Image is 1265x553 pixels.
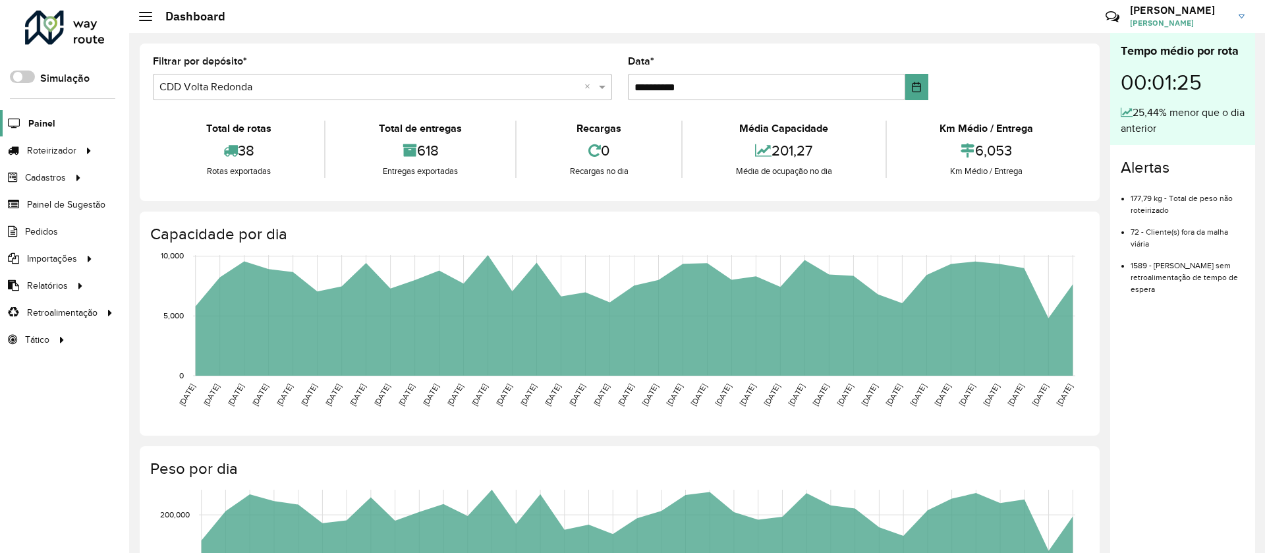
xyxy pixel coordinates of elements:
[890,165,1083,178] div: Km Médio / Entrega
[890,121,1083,136] div: Km Médio / Entrega
[27,252,77,266] span: Importações
[299,382,318,407] text: [DATE]
[470,382,489,407] text: [DATE]
[160,510,190,519] text: 200,000
[1131,183,1245,216] li: 177,79 kg - Total de peso não roteirizado
[421,382,440,407] text: [DATE]
[592,382,611,407] text: [DATE]
[40,71,90,86] label: Simulação
[1131,216,1245,250] li: 72 - Cliente(s) fora da malha viária
[584,79,596,95] span: Clear all
[890,136,1083,165] div: 6,053
[1121,158,1245,177] h4: Alertas
[1130,17,1229,29] span: [PERSON_NAME]
[686,121,882,136] div: Média Capacidade
[445,382,464,407] text: [DATE]
[348,382,367,407] text: [DATE]
[27,279,68,293] span: Relatórios
[1006,382,1025,407] text: [DATE]
[28,117,55,131] span: Painel
[738,382,757,407] text: [DATE]
[1121,60,1245,105] div: 00:01:25
[1055,382,1074,407] text: [DATE]
[202,382,221,407] text: [DATE]
[933,382,952,407] text: [DATE]
[1121,42,1245,60] div: Tempo médio por rota
[628,53,654,69] label: Data
[835,382,855,407] text: [DATE]
[161,252,184,260] text: 10,000
[397,382,416,407] text: [DATE]
[177,382,196,407] text: [DATE]
[811,382,830,407] text: [DATE]
[520,165,678,178] div: Recargas no dia
[27,198,105,212] span: Painel de Sugestão
[640,382,660,407] text: [DATE]
[909,382,928,407] text: [DATE]
[323,382,343,407] text: [DATE]
[153,53,247,69] label: Filtrar por depósito
[329,136,511,165] div: 618
[250,382,269,407] text: [DATE]
[329,165,511,178] div: Entregas exportadas
[163,311,184,320] text: 5,000
[25,333,49,347] span: Tático
[686,165,882,178] div: Média de ocupação no dia
[1030,382,1050,407] text: [DATE]
[665,382,684,407] text: [DATE]
[150,459,1086,479] h4: Peso por dia
[762,382,781,407] text: [DATE]
[519,382,538,407] text: [DATE]
[543,382,562,407] text: [DATE]
[27,306,98,320] span: Retroalimentação
[787,382,806,407] text: [DATE]
[494,382,513,407] text: [DATE]
[860,382,879,407] text: [DATE]
[150,225,1086,244] h4: Capacidade por dia
[179,371,184,380] text: 0
[567,382,586,407] text: [DATE]
[156,165,321,178] div: Rotas exportadas
[226,382,245,407] text: [DATE]
[25,225,58,239] span: Pedidos
[1121,105,1245,136] div: 25,44% menor que o dia anterior
[520,136,678,165] div: 0
[714,382,733,407] text: [DATE]
[275,382,294,407] text: [DATE]
[616,382,635,407] text: [DATE]
[884,382,903,407] text: [DATE]
[689,382,708,407] text: [DATE]
[1130,4,1229,16] h3: [PERSON_NAME]
[520,121,678,136] div: Recargas
[1098,3,1127,31] a: Contato Rápido
[156,121,321,136] div: Total de rotas
[982,382,1001,407] text: [DATE]
[152,9,225,24] h2: Dashboard
[27,144,76,158] span: Roteirizador
[329,121,511,136] div: Total de entregas
[905,74,928,100] button: Choose Date
[372,382,391,407] text: [DATE]
[156,136,321,165] div: 38
[957,382,976,407] text: [DATE]
[686,136,882,165] div: 201,27
[25,171,66,185] span: Cadastros
[1131,250,1245,295] li: 1589 - [PERSON_NAME] sem retroalimentação de tempo de espera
